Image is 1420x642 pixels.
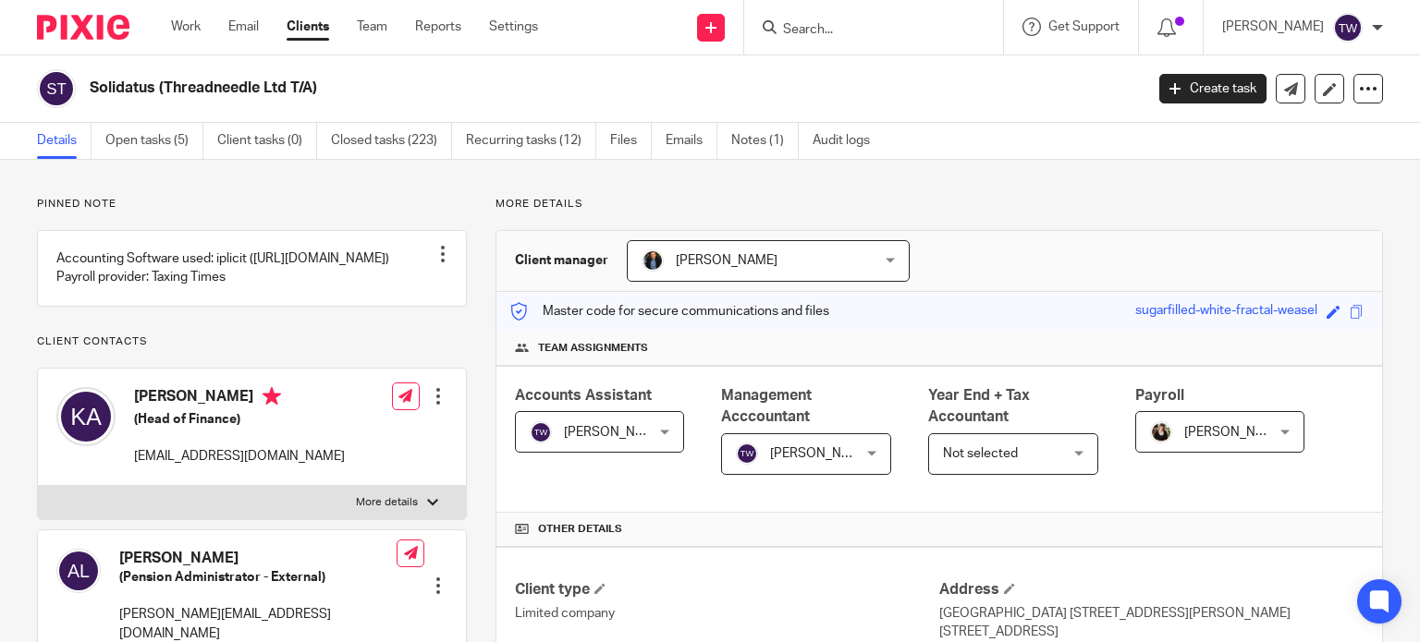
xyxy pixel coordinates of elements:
a: Details [37,123,92,159]
a: Open tasks (5) [105,123,203,159]
span: Accounts Assistant [515,388,652,403]
input: Search [781,22,948,39]
span: [PERSON_NAME] [564,426,666,439]
a: Team [357,18,387,36]
span: Get Support [1048,20,1120,33]
a: Files [610,123,652,159]
a: Reports [415,18,461,36]
p: Client contacts [37,334,467,349]
span: [PERSON_NAME] [676,254,777,267]
a: Work [171,18,201,36]
a: Closed tasks (223) [331,123,452,159]
h3: Client manager [515,251,608,270]
a: Notes (1) [731,123,799,159]
div: sugarfilled-white-fractal-weasel [1135,301,1317,322]
a: Settings [489,18,538,36]
p: [EMAIL_ADDRESS][DOMAIN_NAME] [134,447,345,466]
span: [PERSON_NAME] [770,447,872,460]
span: Management Acccountant [721,388,812,424]
span: Payroll [1135,388,1184,403]
img: svg%3E [1333,13,1363,42]
img: svg%3E [530,421,552,443]
img: svg%3E [736,442,758,465]
h4: [PERSON_NAME] [134,387,345,410]
h5: (Pension Administrator - External) [119,568,397,587]
img: svg%3E [37,69,76,108]
p: [PERSON_NAME] [1222,18,1324,36]
a: Audit logs [813,123,884,159]
p: [STREET_ADDRESS] [939,623,1364,641]
img: svg%3E [56,549,101,593]
p: Limited company [515,604,939,623]
h2: Solidatus (Threadneedle Ltd T/A) [90,79,924,98]
img: Pixie [37,15,129,40]
span: Team assignments [538,341,648,356]
p: More details [496,197,1383,212]
i: Primary [263,387,281,406]
a: Emails [666,123,717,159]
p: Master code for secure communications and files [510,302,829,321]
h4: [PERSON_NAME] [119,549,397,568]
h4: Address [939,580,1364,600]
a: Email [228,18,259,36]
h5: (Head of Finance) [134,410,345,429]
span: [PERSON_NAME] [1184,426,1286,439]
a: Client tasks (0) [217,123,317,159]
img: Helen%20Campbell.jpeg [1150,421,1172,443]
span: Year End + Tax Accountant [928,388,1030,424]
a: Recurring tasks (12) [466,123,596,159]
span: Other details [538,522,622,537]
img: martin-hickman.jpg [642,249,664,272]
a: Create task [1159,74,1267,103]
img: svg%3E [56,387,116,446]
a: Clients [287,18,329,36]
p: More details [356,495,418,510]
h4: Client type [515,580,939,600]
p: Pinned note [37,197,467,212]
p: [GEOGRAPHIC_DATA] [STREET_ADDRESS][PERSON_NAME] [939,604,1364,623]
span: Not selected [943,447,1018,460]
